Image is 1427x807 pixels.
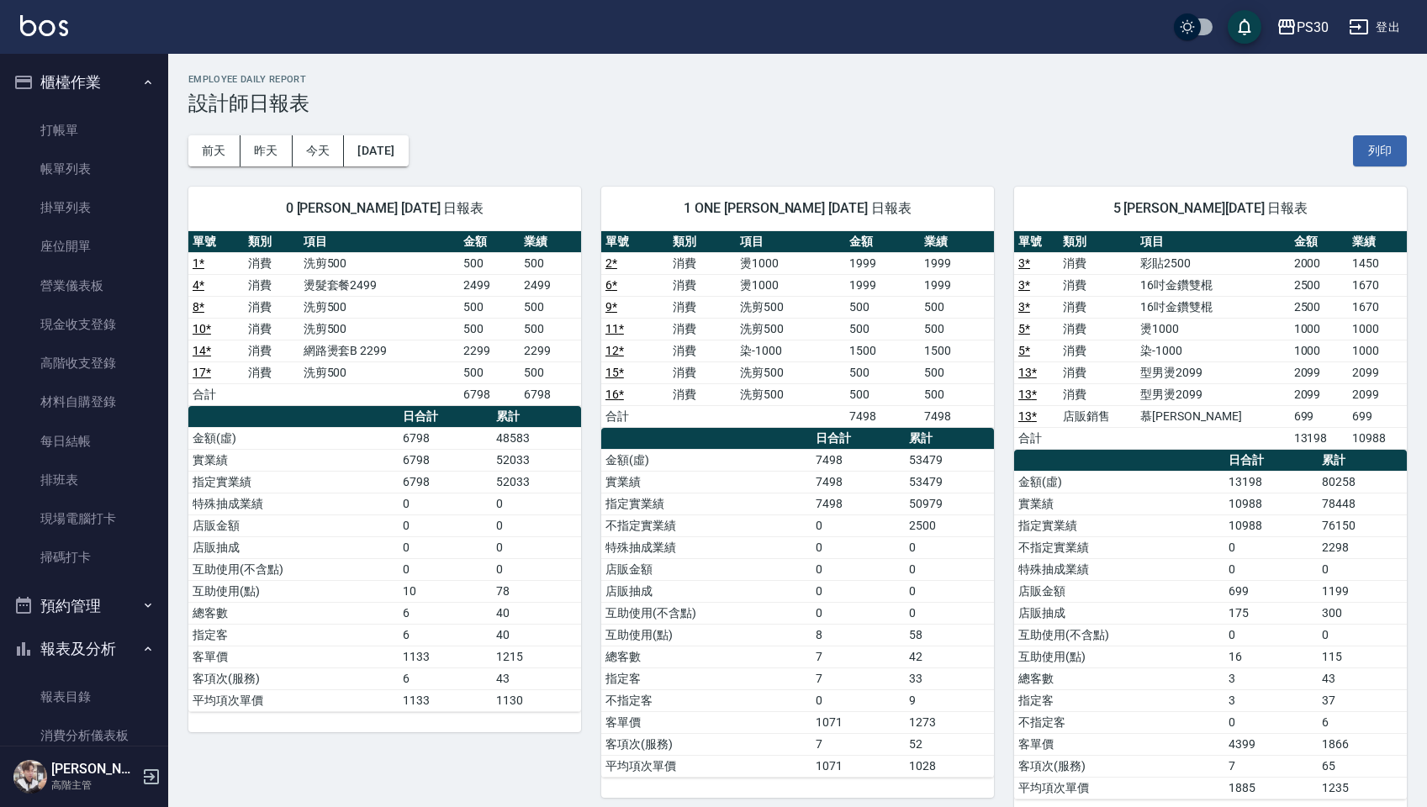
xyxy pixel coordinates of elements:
td: 金額(虛) [601,449,811,471]
td: 1000 [1348,340,1407,361]
td: 合計 [601,405,669,427]
span: 0 [PERSON_NAME] [DATE] 日報表 [209,200,561,217]
table: a dense table [601,231,994,428]
span: 5 [PERSON_NAME][DATE] 日報表 [1034,200,1387,217]
a: 高階收支登錄 [7,344,161,382]
h5: [PERSON_NAME] [51,761,137,778]
td: 0 [811,514,904,536]
td: 2500 [1290,274,1349,296]
td: 特殊抽成業績 [1014,558,1224,580]
td: 6798 [399,449,491,471]
th: 日合計 [1224,450,1317,472]
td: 不指定客 [1014,711,1224,733]
td: 1028 [905,755,994,777]
td: 10988 [1224,493,1317,514]
th: 項目 [736,231,845,253]
td: 店販抽成 [188,536,399,558]
td: 洗剪500 [736,361,845,383]
td: 2298 [1318,536,1407,558]
td: 500 [459,296,521,318]
td: 0 [1224,536,1317,558]
td: 彩貼2500 [1136,252,1289,274]
th: 業績 [920,231,994,253]
th: 業績 [1348,231,1407,253]
td: 燙髮套餐2499 [299,274,459,296]
td: 6 [399,667,491,689]
h3: 設計師日報表 [188,92,1407,115]
td: 1866 [1318,733,1407,755]
td: 店販銷售 [1059,405,1136,427]
td: 33 [905,667,994,689]
td: 53479 [905,449,994,471]
td: 500 [845,361,919,383]
td: 1999 [920,274,994,296]
td: 1885 [1224,777,1317,799]
td: 40 [492,624,581,646]
td: 1500 [845,340,919,361]
td: 總客數 [1014,667,1224,689]
td: 互助使用(點) [188,580,399,602]
td: 總客數 [188,602,399,624]
td: 1273 [905,711,994,733]
button: 報表及分析 [7,627,161,671]
img: Logo [20,15,68,36]
td: 13198 [1290,427,1349,449]
td: 699 [1348,405,1407,427]
td: 1071 [811,711,904,733]
td: 實業績 [1014,493,1224,514]
td: 指定實業績 [601,493,811,514]
table: a dense table [1014,450,1407,799]
td: 洗剪500 [736,383,845,405]
th: 累計 [1318,450,1407,472]
td: 500 [845,296,919,318]
td: 0 [399,536,491,558]
td: 52 [905,733,994,755]
td: 消費 [1059,252,1136,274]
td: 洗剪500 [299,252,459,274]
td: 金額(虛) [1014,471,1224,493]
td: 6798 [399,471,491,493]
td: 不指定實業績 [601,514,811,536]
td: 消費 [669,318,736,340]
td: 52033 [492,471,581,493]
td: 16 [1224,646,1317,667]
td: 2000 [1290,252,1349,274]
td: 7 [1224,755,1317,777]
td: 16吋金鑽雙棍 [1136,274,1289,296]
button: 櫃檯作業 [7,61,161,104]
th: 業績 [520,231,581,253]
h2: Employee Daily Report [188,74,1407,85]
td: 總客數 [601,646,811,667]
button: 預約管理 [7,584,161,628]
td: 消費 [244,318,299,340]
td: 0 [399,493,491,514]
td: 40 [492,602,581,624]
td: 1199 [1318,580,1407,602]
td: 燙1000 [736,274,845,296]
th: 金額 [459,231,521,253]
img: Person [13,760,47,794]
td: 500 [920,383,994,405]
td: 洗剪500 [736,318,845,340]
td: 指定客 [188,624,399,646]
td: 3 [1224,689,1317,711]
td: 16吋金鑽雙棍 [1136,296,1289,318]
div: PS30 [1297,17,1329,38]
p: 高階主管 [51,778,137,793]
td: 客項次(服務) [601,733,811,755]
th: 類別 [244,231,299,253]
td: 店販金額 [601,558,811,580]
td: 型男燙2099 [1136,361,1289,383]
td: 3 [1224,667,1317,689]
td: 6 [399,624,491,646]
td: 2499 [520,274,581,296]
td: 1235 [1318,777,1407,799]
td: 2099 [1348,361,1407,383]
th: 類別 [669,231,736,253]
th: 單號 [188,231,244,253]
td: 2299 [520,340,581,361]
td: 65 [1318,755,1407,777]
td: 指定客 [1014,689,1224,711]
td: 78448 [1318,493,1407,514]
th: 累計 [492,406,581,428]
